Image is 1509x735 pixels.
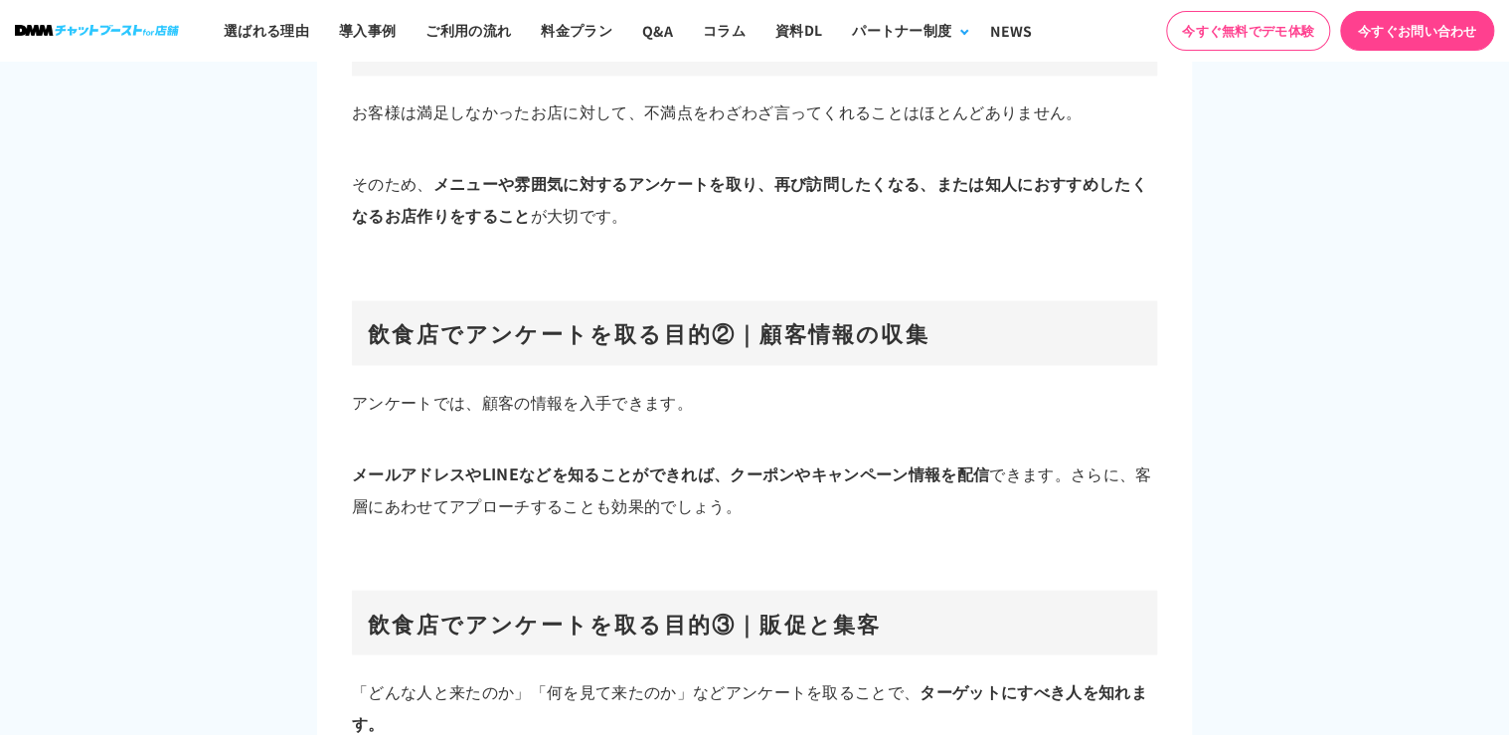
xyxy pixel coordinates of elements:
p: できます。さらに、客層にあわせてアプローチすることも効果的でしょう。 [352,457,1157,520]
img: ロゴ [15,25,179,36]
h3: 飲食店でアンケートを取る目的②｜顧客情報の収集 [352,300,1157,365]
div: パートナー制度 [852,20,951,41]
p: そのため、 が大切です。 [352,167,1157,231]
a: 今すぐ無料でデモ体験 [1166,11,1330,51]
p: アンケートでは、顧客の情報を入手できます。 [352,385,1157,417]
b: メニューや雰囲気に対するアンケートを取り、再び訪問したくなる、または知人におすすめしたくなるお店作りをすること [352,171,1147,227]
p: お客様は満足しなかったお店に対して、不満点をわざわざ言ってくれることはほとんどありません。 [352,95,1157,127]
a: 今すぐお問い合わせ [1340,11,1494,51]
h3: 飲食店でアンケートを取る目的③｜販促と集客 [352,590,1157,654]
b: メールアドレスやLINEなどを知ることができれば、クーポンやキャンペーン情報を配信 [352,460,989,484]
